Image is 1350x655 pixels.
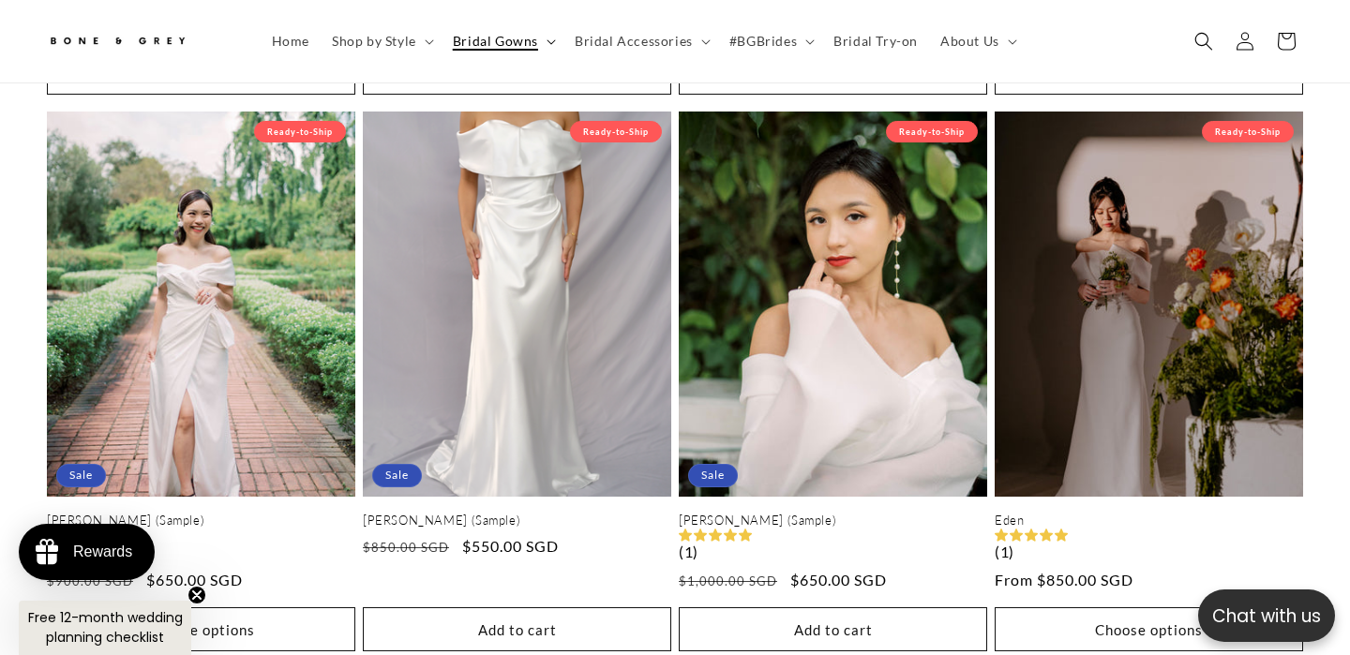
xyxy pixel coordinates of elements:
summary: Shop by Style [321,22,442,61]
span: Bridal Accessories [575,33,693,50]
img: Bone and Grey Bridal [47,26,187,57]
summary: About Us [929,22,1025,61]
a: Home [261,22,321,61]
a: [PERSON_NAME] (Sample) [47,513,355,528]
summary: Bridal Accessories [563,22,718,61]
span: About Us [940,33,999,50]
summary: Bridal Gowns [442,22,563,61]
span: Home [272,33,309,50]
a: Bridal Try-on [822,22,929,61]
div: Free 12-month wedding planning checklistClose teaser [19,601,191,655]
span: Bridal Try-on [833,33,918,50]
a: [PERSON_NAME] (Sample) [679,513,987,528]
div: Rewards [73,543,132,560]
button: Choose options [47,607,355,651]
a: Bone and Grey Bridal [40,19,242,64]
span: Shop by Style [332,33,416,50]
button: Add to cart [363,607,671,651]
a: [PERSON_NAME] (Sample) [363,513,671,528]
button: Close teaser [187,586,206,604]
p: Chat with us [1198,603,1335,630]
summary: #BGBrides [718,22,822,61]
span: #BGBrides [729,33,797,50]
span: Bridal Gowns [453,33,538,50]
span: Free 12-month wedding planning checklist [28,608,183,647]
button: Choose options [995,607,1303,651]
button: Add to cart [679,607,987,651]
summary: Search [1183,21,1224,62]
button: Open chatbox [1198,589,1335,642]
a: Eden [995,513,1303,528]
